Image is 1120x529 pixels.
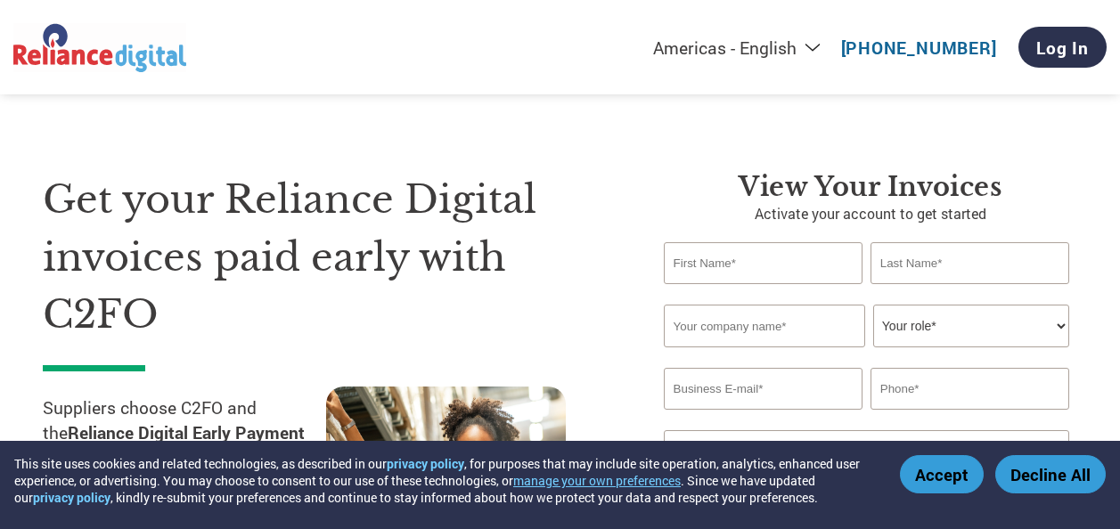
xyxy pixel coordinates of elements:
button: Decline All [995,455,1106,493]
h3: View your invoices [664,171,1077,203]
button: Accept [900,455,984,493]
a: Log In [1018,27,1107,68]
div: Inavlid Phone Number [871,411,1069,423]
input: Phone* [871,368,1069,410]
a: [PHONE_NUMBER] [841,37,997,59]
input: First Name* [664,242,862,284]
a: privacy policy [387,455,464,472]
a: privacy policy [33,489,110,506]
h1: Get your Reliance Digital invoices paid early with C2FO [43,171,610,344]
div: This site uses cookies and related technologies, as described in our , for purposes that may incl... [14,455,874,506]
div: Inavlid Email Address [664,411,862,423]
input: Invalid Email format [664,368,862,410]
div: Invalid last name or last name is too long [871,286,1069,297]
img: Reliance Digital [13,23,186,72]
input: Last Name* [871,242,1069,284]
div: Invalid first name or first name is too long [664,286,862,297]
select: Title/Role [873,305,1069,347]
button: manage your own preferences [513,472,681,489]
div: Invalid company name or company name is too long [664,349,1069,361]
strong: Reliance Digital Early Payment Programme [43,421,305,469]
p: Activate your account to get started [664,203,1077,224]
input: Your company name* [664,305,865,347]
